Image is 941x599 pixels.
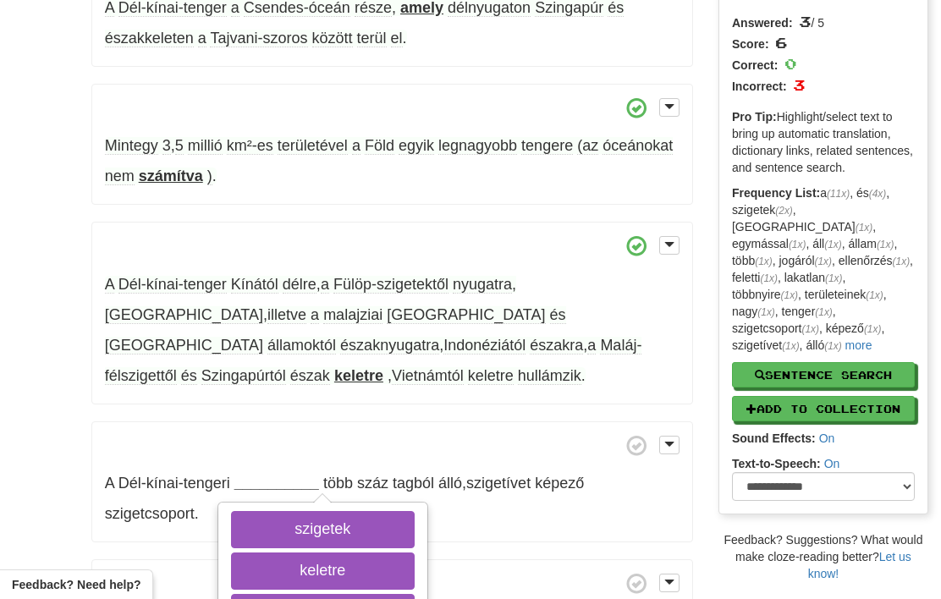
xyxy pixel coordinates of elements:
[801,323,818,335] em: (1x)
[334,367,383,384] strong: keletre
[866,289,883,301] em: (1x)
[118,276,227,294] span: Dél-kínai-tenger
[577,137,598,155] span: (az
[864,323,881,335] em: (1x)
[521,137,573,155] span: tengere
[231,511,415,548] button: szigetek
[105,337,642,385] span: Maláj-félszigettől
[231,276,278,294] span: Kínától
[755,256,772,267] em: (1x)
[468,367,514,385] span: keletre
[718,531,928,582] div: Feedback? Suggestions? What would make cloze-reading better?
[732,184,915,354] p: a , és , szigetek , [GEOGRAPHIC_DATA] , egymással , áll , állam , több , jogáról , ellenőrzés , f...
[732,110,777,124] strong: Pro Tip:
[387,306,545,324] span: [GEOGRAPHIC_DATA]
[893,256,910,267] em: (1x)
[824,239,841,250] em: (1x)
[391,30,403,47] span: el
[824,340,841,352] em: (1x)
[530,337,583,354] span: északra
[357,475,388,492] span: száz
[799,12,811,30] span: 3
[139,168,203,184] strong: számítva
[732,58,778,72] strong: Correct:
[732,16,793,30] strong: Answered:
[365,137,394,155] span: Föld
[227,137,273,155] span: km²-es
[550,306,566,324] span: és
[757,306,774,318] em: (1x)
[323,475,353,492] span: több
[438,137,517,155] span: legnagyobb
[105,475,114,492] span: A
[760,272,777,284] em: (1x)
[207,168,217,185] span: .
[231,552,415,590] button: keletre
[856,222,872,234] em: (1x)
[824,457,840,470] a: On
[392,367,464,385] span: Vietnámtól
[283,276,316,294] span: délre
[201,367,286,385] span: Szingapúrtól
[175,137,184,155] span: 5
[105,276,642,385] span: , , , , ,
[12,576,140,593] span: Open feedback widget
[290,367,330,385] span: észak
[234,475,319,492] strong: __________
[393,475,434,492] span: tagból
[312,30,353,47] span: között
[732,11,915,32] div: / 5
[105,276,114,294] span: A
[869,188,886,200] em: (4x)
[603,137,673,155] span: óceánokat
[518,367,581,385] span: hullámzik
[732,362,915,387] button: Sentence Search
[105,475,585,522] span: , .
[207,168,212,185] span: )
[198,30,206,47] span: a
[267,337,336,354] span: államoktól
[399,137,434,155] span: egyik
[438,475,462,492] span: álló
[321,276,329,294] span: a
[388,367,586,385] span: , .
[105,306,263,324] span: [GEOGRAPHIC_DATA]
[105,30,194,47] span: északkeleten
[782,340,799,352] em: (1x)
[352,137,360,155] span: a
[877,239,894,250] em: (1x)
[784,54,796,73] span: 0
[732,431,816,445] strong: Sound Effects:
[587,337,596,354] span: a
[105,168,135,185] span: nem
[340,337,439,354] span: északnyugatra
[357,30,387,47] span: terül
[732,108,915,176] p: Highlight/select text to bring up automatic translation, dictionary links, related sentences, and...
[732,186,820,200] strong: Frequency List:
[311,306,319,324] span: a
[323,306,382,324] span: malajziai
[105,137,674,185] span: ,
[781,289,798,301] em: (1x)
[278,137,348,155] span: területével
[825,272,842,284] em: (1x)
[732,37,769,51] strong: Score:
[775,205,792,217] em: (2x)
[732,80,787,93] strong: Incorrect:
[210,30,307,47] span: Tajvani-szoros
[105,505,195,522] span: szigetcsoport
[105,337,263,354] span: [GEOGRAPHIC_DATA]
[535,475,584,492] span: képező
[827,188,850,200] em: (11x)
[118,475,230,492] span: Dél-kínai-tengeri
[789,239,806,250] em: (1x)
[333,276,448,294] span: Fülöp-szigetektől
[443,337,526,354] span: Indonéziától
[815,306,832,318] em: (1x)
[775,33,787,52] span: 6
[188,137,223,155] span: millió
[466,475,531,492] span: szigetívet
[819,431,835,445] a: On
[732,396,915,421] button: Add to Collection
[267,306,306,324] span: illetve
